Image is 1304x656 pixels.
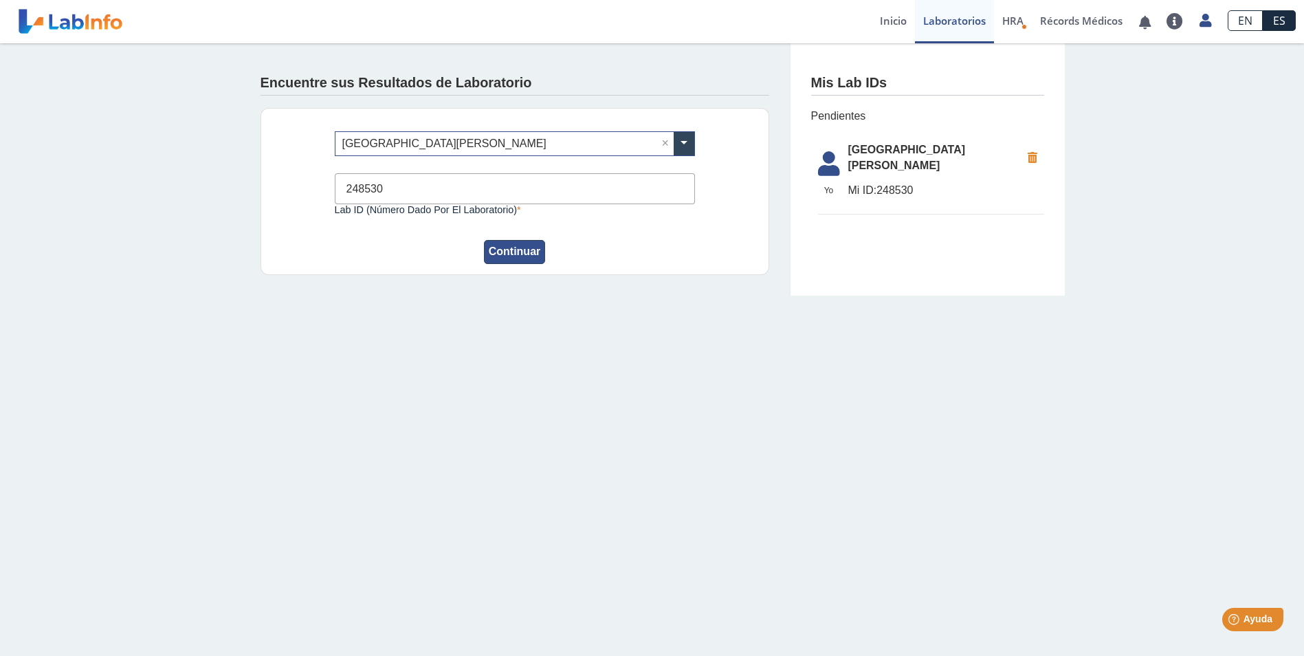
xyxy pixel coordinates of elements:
[848,182,1021,199] span: 248530
[811,75,887,91] h4: Mis Lab IDs
[811,108,1044,124] span: Pendientes
[810,184,848,197] span: Yo
[1002,14,1024,28] span: HRA
[261,75,532,91] h4: Encuentre sus Resultados de Laboratorio
[848,184,877,196] span: Mi ID:
[1182,602,1289,641] iframe: Help widget launcher
[662,135,674,152] span: Clear all
[848,142,1021,175] span: [GEOGRAPHIC_DATA][PERSON_NAME]
[1263,10,1296,31] a: ES
[1228,10,1263,31] a: EN
[335,204,695,215] label: Lab ID (número dado por el laboratorio)
[484,240,546,264] button: Continuar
